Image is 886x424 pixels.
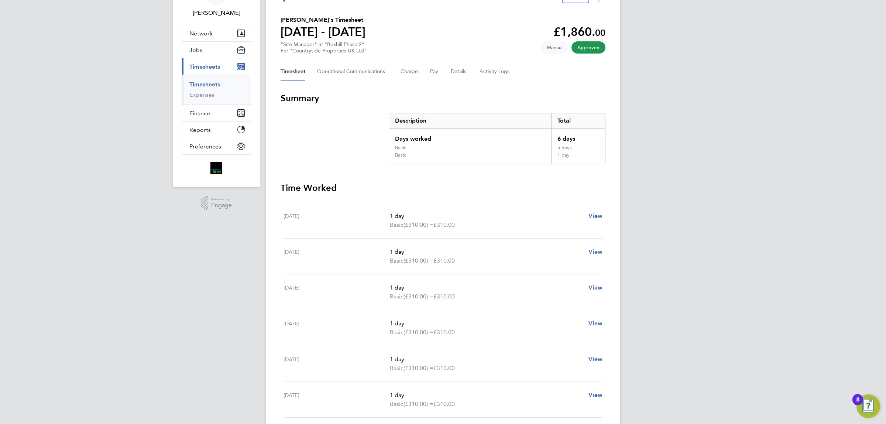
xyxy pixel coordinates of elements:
[210,162,222,174] img: bromak-logo-retina.png
[201,196,232,210] a: Powered byEngage
[182,42,251,58] button: Jobs
[390,391,583,400] p: 1 day
[430,63,439,81] button: Pay
[390,328,403,337] span: Basic
[588,355,602,364] a: View
[403,221,433,228] span: (£310.00) =
[182,8,251,17] span: Jordan Alaezihe
[284,283,390,301] div: [DATE]
[551,152,605,164] div: 1 day
[281,63,305,81] button: Timesheet
[390,355,583,364] p: 1 day
[433,293,455,300] span: £310.00
[211,202,232,209] span: Engage
[182,58,251,75] button: Timesheets
[588,247,602,256] a: View
[284,391,390,408] div: [DATE]
[390,292,403,301] span: Basic
[182,25,251,41] button: Network
[182,162,251,174] a: Go to home page
[588,391,602,400] a: View
[433,329,455,336] span: £310.00
[588,319,602,328] a: View
[390,247,583,256] p: 1 day
[281,24,365,39] h1: [DATE] - [DATE]
[588,212,602,220] a: View
[403,293,433,300] span: (£310.00) =
[595,27,605,38] span: 00
[433,400,455,407] span: £310.00
[395,152,406,158] div: Basic
[284,247,390,265] div: [DATE]
[389,113,551,128] div: Description
[433,257,455,264] span: £310.00
[189,30,213,37] span: Network
[189,126,211,133] span: Reports
[588,320,602,327] span: View
[588,284,602,291] span: View
[390,212,583,220] p: 1 day
[182,105,251,121] button: Finance
[856,400,859,409] div: 8
[553,25,605,39] app-decimal: £1,860.
[281,92,605,104] h3: Summary
[189,91,214,98] a: Expenses
[480,63,511,81] button: Activity Logs
[856,394,880,418] button: Open Resource Center, 8 new notifications
[389,113,605,164] div: Summary
[433,365,455,372] span: £310.00
[401,63,418,81] button: Charge
[189,63,220,70] span: Timesheets
[551,145,605,152] div: 5 days
[588,248,602,255] span: View
[281,16,365,24] h2: [PERSON_NAME]'s Timesheet
[395,145,406,151] div: Basic
[390,319,583,328] p: 1 day
[403,365,433,372] span: (£310.00) =
[403,400,433,407] span: (£310.00) =
[551,129,605,145] div: 6 days
[433,221,455,228] span: £310.00
[189,110,210,117] span: Finance
[551,113,605,128] div: Total
[403,329,433,336] span: (£310.00) =
[317,63,389,81] button: Operational Communications
[390,364,403,373] span: Basic
[284,212,390,229] div: [DATE]
[281,182,605,194] h3: Time Worked
[189,81,220,88] a: Timesheets
[182,138,251,154] button: Preferences
[451,63,468,81] button: Details
[182,122,251,138] button: Reports
[588,212,602,219] span: View
[390,256,403,265] span: Basic
[390,220,403,229] span: Basic
[588,356,602,363] span: View
[389,129,551,145] div: Days worked
[281,41,367,54] div: "Site Manager" at "Bexhill Phase 2"
[284,355,390,373] div: [DATE]
[588,391,602,399] span: View
[571,41,605,54] span: This timesheet has been approved.
[284,319,390,337] div: [DATE]
[588,283,602,292] a: View
[390,283,583,292] p: 1 day
[281,48,367,54] div: For "Countryside Properties UK Ltd"
[541,41,569,54] span: This timesheet was manually created.
[182,75,251,105] div: Timesheets
[390,400,403,408] span: Basic
[189,143,221,150] span: Preferences
[403,257,433,264] span: (£310.00) =
[189,47,202,54] span: Jobs
[211,196,232,202] span: Powered by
